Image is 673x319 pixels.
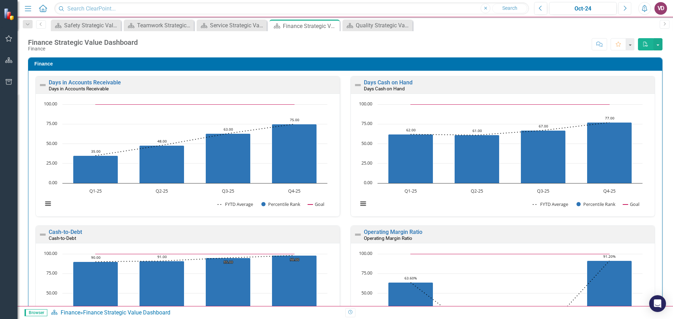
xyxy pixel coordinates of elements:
[272,124,317,183] path: Q4-25, 75. Percentile Rank.
[290,257,299,262] text: 98.00
[49,179,57,186] text: 0.00
[137,21,192,30] div: Teamwork Strategic Value Dashboard
[354,81,362,89] img: Not Defined
[409,252,611,255] g: Goal, series 3 of 3. Line with 4 data points.
[308,201,324,207] button: Show Goal
[53,21,119,30] a: Safety Strategic Value Dashboard
[455,135,499,183] path: Q2-25, 61. Percentile Rank.
[364,229,422,235] a: Operating Margin Ratio
[354,101,651,215] div: Chart. Highcharts interactive chart.
[49,86,109,91] small: Days in Accounts Receivable
[356,21,411,30] div: Quality Strategic Value Dashboard
[364,79,413,86] a: Days Cash on Hand
[364,86,405,91] small: Days Cash on Hand
[224,259,233,264] text: 95.00
[49,229,82,235] a: Cash-to-Debt
[39,101,336,215] div: Chart. Highcharts interactive chart.
[43,199,53,209] button: View chart menu, Chart
[354,230,362,239] img: Not Defined
[364,235,412,241] small: Operating Margin Ratio
[73,124,317,183] g: Percentile Rank, series 2 of 3. Bar series with 4 bars.
[156,188,168,194] text: Q2-25
[51,309,340,317] div: »
[359,250,372,256] text: 100.00
[140,145,184,183] path: Q2-25, 48. Percentile Rank.
[654,2,667,15] button: VD
[649,295,666,312] div: Open Intercom Messenger
[39,101,331,215] svg: Interactive chart
[54,2,529,15] input: Search ClearPoint...
[73,155,118,183] path: Q1-25, 35. Percentile Rank.
[44,250,57,256] text: 100.00
[361,160,372,166] text: 25.00
[388,122,632,183] g: Percentile Rank, series 2 of 3. Bar series with 4 bars.
[61,309,80,316] a: Finance
[361,120,372,126] text: 75.00
[492,4,527,13] button: Search
[623,201,639,207] button: Show Goal
[46,270,57,276] text: 75.00
[28,46,138,51] div: Finance
[224,127,233,132] text: 63.00
[39,81,47,89] img: Not Defined
[222,188,234,194] text: Q3-25
[344,21,411,30] a: Quality Strategic Value Dashboard
[587,122,632,183] path: Q4-25, 77. Percentile Rank.
[64,21,119,30] div: Safety Strategic Value Dashboard
[94,103,296,106] g: Goal, series 3 of 3. Line with 4 data points.
[405,276,417,280] text: 63.60%
[603,188,616,194] text: Q4-25
[533,201,569,207] button: Show FYTD Average
[364,179,372,186] text: 0.00
[49,79,121,86] a: Days in Accounts Receivable
[521,130,566,183] path: Q3-25, 67. Percentile Rank.
[157,254,167,259] text: 91.00
[28,39,138,46] div: Finance Strategic Value Dashboard
[46,140,57,146] text: 50.00
[605,116,614,120] text: 77.00
[388,134,433,183] path: Q1-25, 62. Percentile Rank.
[206,133,251,183] path: Q3-25, 63. Percentile Rank.
[34,61,659,67] h3: Finance
[157,139,167,144] text: 48.00
[358,199,368,209] button: View chart menu, Chart
[288,188,300,194] text: Q4-25
[539,124,548,129] text: 67.00
[290,117,299,122] text: 75.00
[549,2,617,15] button: Oct-24
[261,201,301,207] button: Show Percentile Rank
[39,230,47,239] img: Not Defined
[46,290,57,296] text: 50.00
[46,160,57,166] text: 25.00
[409,103,611,106] g: Goal, series 3 of 3. Line with 4 data points.
[218,201,254,207] button: Show FYTD Average
[577,201,616,207] button: Show Percentile Rank
[283,22,338,30] div: Finance Strategic Value Dashboard
[125,21,192,30] a: Teamwork Strategic Value Dashboard
[210,21,265,30] div: Service Strategic Value Dashboard
[198,21,265,30] a: Service Strategic Value Dashboard
[83,309,170,316] div: Finance Strategic Value Dashboard
[89,188,102,194] text: Q1-25
[361,290,372,296] text: 50.00
[473,128,482,133] text: 61.00
[91,149,101,154] text: 35.00
[502,5,517,11] span: Search
[44,100,57,107] text: 100.00
[471,188,483,194] text: Q2-25
[405,188,417,194] text: Q1-25
[359,100,372,107] text: 100.00
[49,235,76,241] small: Cash-to-Debt
[537,188,549,194] text: Q3-25
[91,255,101,260] text: 90.00
[552,5,614,13] div: Oct-24
[4,8,16,20] img: ClearPoint Strategy
[46,120,57,126] text: 75.00
[406,127,416,132] text: 62.00
[361,140,372,146] text: 50.00
[94,252,296,255] g: Goal, series 3 of 3. Line with 4 data points.
[361,270,372,276] text: 75.00
[354,101,646,215] svg: Interactive chart
[603,254,616,259] text: 91.20%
